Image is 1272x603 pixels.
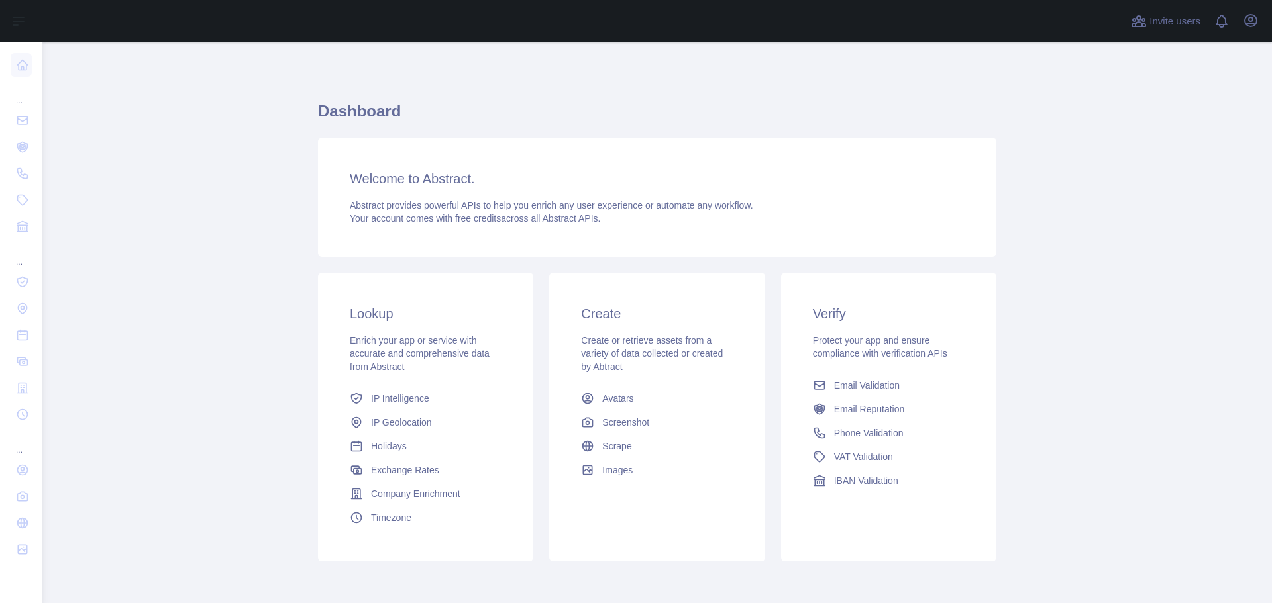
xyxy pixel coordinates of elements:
span: Your account comes with across all Abstract APIs. [350,213,600,224]
div: ... [11,241,32,267]
span: IP Geolocation [371,416,432,429]
a: Exchange Rates [344,458,507,482]
a: VAT Validation [808,445,970,469]
div: ... [11,429,32,455]
span: Phone Validation [834,426,904,440]
span: Avatars [602,392,633,405]
span: Email Validation [834,379,900,392]
span: Holidays [371,440,407,453]
div: ... [11,79,32,106]
span: Scrape [602,440,631,453]
span: IBAN Validation [834,474,898,487]
span: VAT Validation [834,450,893,463]
a: IP Intelligence [344,387,507,410]
a: IBAN Validation [808,469,970,492]
span: Invite users [1149,14,1200,29]
a: Timezone [344,506,507,530]
a: Company Enrichment [344,482,507,506]
a: Holidays [344,434,507,458]
h3: Lookup [350,304,502,323]
h1: Dashboard [318,101,996,132]
a: Avatars [576,387,738,410]
span: Company Enrichment [371,487,460,500]
a: Email Validation [808,373,970,397]
a: Scrape [576,434,738,458]
a: Images [576,458,738,482]
span: IP Intelligence [371,392,429,405]
span: Email Reputation [834,402,905,416]
span: free credits [455,213,501,224]
h3: Create [581,304,733,323]
span: Images [602,463,633,477]
h3: Welcome to Abstract. [350,169,965,188]
span: Create or retrieve assets from a variety of data collected or created by Abtract [581,335,723,372]
span: Exchange Rates [371,463,439,477]
button: Invite users [1128,11,1203,32]
span: Abstract provides powerful APIs to help you enrich any user experience or automate any workflow. [350,200,753,210]
span: Protect your app and ensure compliance with verification APIs [813,335,947,359]
span: Timezone [371,511,411,524]
h3: Verify [813,304,965,323]
a: Screenshot [576,410,738,434]
a: IP Geolocation [344,410,507,434]
a: Email Reputation [808,397,970,421]
span: Enrich your app or service with accurate and comprehensive data from Abstract [350,335,490,372]
span: Screenshot [602,416,649,429]
a: Phone Validation [808,421,970,445]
